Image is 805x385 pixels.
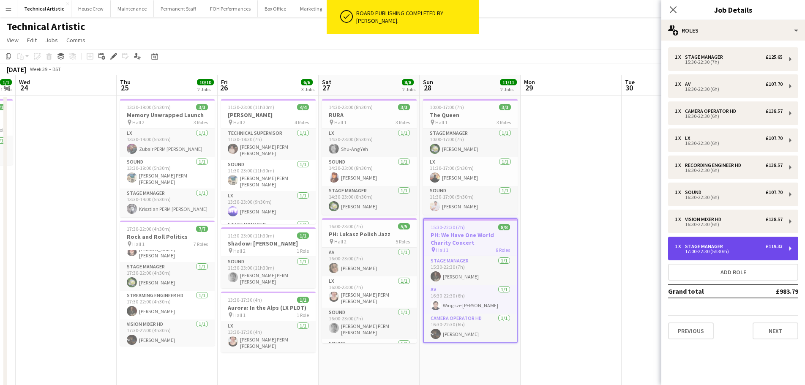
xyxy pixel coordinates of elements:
[322,78,331,86] span: Sat
[675,216,685,222] div: 1 x
[322,248,417,276] app-card-role: AV1/116:00-23:00 (7h)[PERSON_NAME]
[423,78,433,86] span: Sun
[675,81,685,87] div: 1 x
[221,191,316,220] app-card-role: LX1/113:30-23:00 (9h30m)[PERSON_NAME]
[430,104,464,110] span: 10:00-17:00 (7h)
[431,224,465,230] span: 15:30-22:30 (7h)
[197,79,214,85] span: 10/10
[675,189,685,195] div: 1 x
[322,276,417,308] app-card-role: LX1/116:00-23:00 (7h)[PERSON_NAME] PERM [PERSON_NAME]
[496,247,510,253] span: 8 Roles
[301,79,313,85] span: 6/6
[766,108,783,114] div: £138.57
[424,285,517,314] app-card-role: AV1/116:30-22:30 (6h)Wing sze [PERSON_NAME]
[228,232,274,239] span: 11:30-23:00 (11h30m)
[523,83,535,93] span: 29
[297,232,309,239] span: 1/1
[221,220,316,248] app-card-role: Stage Manager1/1
[3,35,22,46] a: View
[322,230,417,238] h3: PH: Lukasz Polish Jazz
[423,218,518,343] div: 15:30-22:30 (7h)8/8PH: We Have One World Charity Concert Hall 18 RolesStage Manager1/115:30-22:30...
[329,104,373,110] span: 14:30-23:00 (8h30m)
[111,0,154,17] button: Maintenance
[194,119,208,126] span: 3 Roles
[685,243,726,249] div: Stage Manager
[119,83,131,93] span: 25
[297,297,309,303] span: 1/1
[196,104,208,110] span: 3/3
[423,99,518,215] div: 10:00-17:00 (7h)3/3The Queen Hall 13 RolesStage Manager1/110:00-17:00 (7h)[PERSON_NAME]LX1/111:30...
[24,35,40,46] a: Edit
[668,322,714,339] button: Previous
[524,78,535,86] span: Mon
[120,111,215,119] h3: Memory Unwrapped Launch
[675,114,783,118] div: 16:30-22:30 (6h)
[675,162,685,168] div: 1 x
[499,104,511,110] span: 3/3
[295,119,309,126] span: 4 Roles
[675,195,783,199] div: 16:30-22:30 (6h)
[766,216,783,222] div: £138.57
[7,36,19,44] span: View
[321,83,331,93] span: 27
[322,186,417,215] app-card-role: Stage Manager1/114:30-23:00 (8h30m)[PERSON_NAME]
[221,227,316,288] div: 11:30-23:00 (11h30m)1/1Shadow: [PERSON_NAME] Hall 21 RoleSound1/111:30-23:00 (11h30m)[PERSON_NAME...
[322,128,417,157] app-card-role: LX1/114:30-23:00 (8h30m)Shu-Ang Yeh
[71,0,111,17] button: House Crew
[668,284,748,298] td: Grand total
[132,119,145,126] span: Hall 2
[423,186,518,215] app-card-role: Sound1/111:30-17:00 (5h30m)[PERSON_NAME]
[675,54,685,60] div: 1 x
[120,262,215,291] app-card-role: Stage Manager1/117:30-22:00 (4h30m)[PERSON_NAME]
[197,86,213,93] div: 2 Jobs
[322,111,417,119] h3: RURA
[0,86,11,93] div: 1 Job
[120,99,215,217] div: 13:30-19:00 (5h30m)3/3Memory Unwrapped Launch Hall 23 RolesLX1/113:30-19:00 (5h30m)Zubair PERM [P...
[221,321,316,352] app-card-role: LX1/113:30-17:30 (4h)[PERSON_NAME] PERM [PERSON_NAME]
[500,86,516,93] div: 2 Jobs
[675,249,783,254] div: 17:00-22:30 (5h30m)
[322,99,417,215] div: 14:30-23:00 (8h30m)3/3RURA Hall 13 RolesLX1/114:30-23:00 (8h30m)Shu-Ang YehSound1/114:30-23:00 (8...
[356,9,475,25] div: Board publishing completed by [PERSON_NAME].
[661,4,805,15] h3: Job Details
[329,223,363,229] span: 16:00-23:00 (7h)
[221,240,316,247] h3: Shadow: [PERSON_NAME]
[27,36,37,44] span: Edit
[221,78,228,86] span: Fri
[675,168,783,172] div: 16:30-22:30 (6h)
[624,83,635,93] span: 30
[127,226,171,232] span: 17:30-22:00 (4h30m)
[297,248,309,254] span: 1 Role
[500,79,517,85] span: 11/11
[221,160,316,191] app-card-role: Sound1/111:30-23:00 (11h30m)[PERSON_NAME] PERM [PERSON_NAME]
[297,104,309,110] span: 4/4
[127,104,171,110] span: 13:30-19:00 (5h30m)
[685,135,693,141] div: LX
[221,128,316,160] app-card-role: Technical Supervisor1/111:30-18:30 (7h)[PERSON_NAME] PERM [PERSON_NAME]
[396,238,410,245] span: 5 Roles
[766,243,783,249] div: £119.33
[301,86,314,93] div: 3 Jobs
[7,65,26,74] div: [DATE]
[398,104,410,110] span: 3/3
[748,284,798,298] td: £983.79
[297,312,309,318] span: 1 Role
[120,291,215,319] app-card-role: Streaming Engineer HD1/117:30-22:00 (4h30m)[PERSON_NAME]
[221,292,316,352] app-job-card: 13:30-17:30 (4h)1/1Aurora: In the Alps (LX PLOT) Hall 11 RoleLX1/113:30-17:30 (4h)[PERSON_NAME] P...
[766,189,783,195] div: £107.70
[18,83,30,93] span: 24
[398,223,410,229] span: 5/5
[63,35,89,46] a: Comms
[132,241,145,247] span: Hall 1
[19,78,30,86] span: Wed
[334,238,347,245] span: Hall 2
[402,79,414,85] span: 8/8
[221,111,316,119] h3: [PERSON_NAME]
[28,66,49,72] span: Week 39
[675,87,783,91] div: 16:30-22:30 (6h)
[194,241,208,247] span: 7 Roles
[766,135,783,141] div: £107.70
[685,81,694,87] div: AV
[66,36,85,44] span: Comms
